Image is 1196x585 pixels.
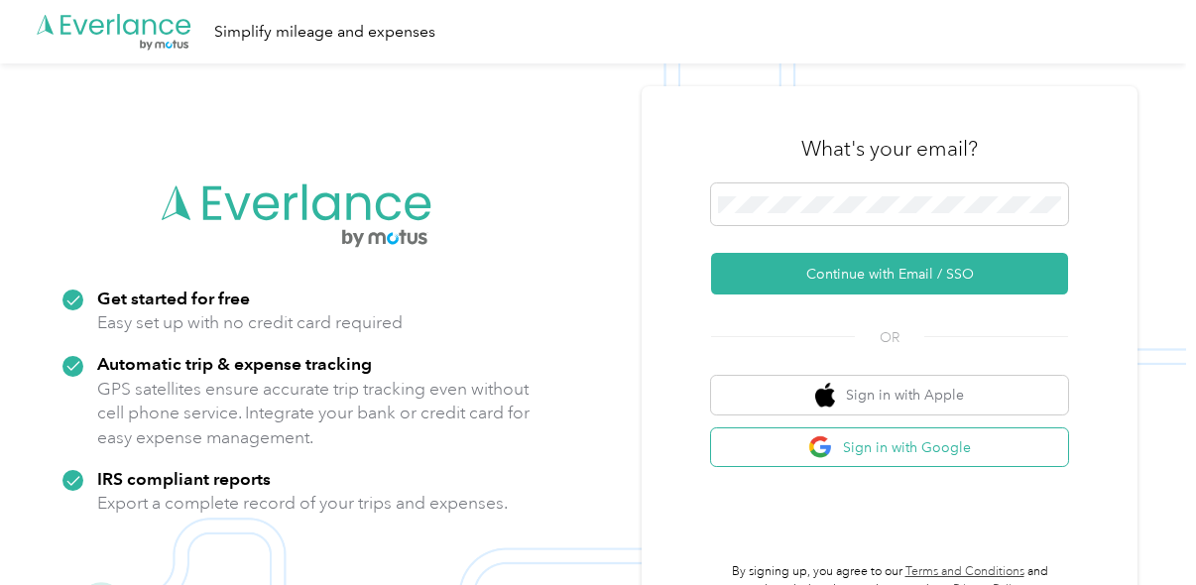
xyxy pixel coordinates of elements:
strong: Get started for free [97,288,250,308]
button: Continue with Email / SSO [711,253,1068,294]
h3: What's your email? [801,135,978,163]
img: google logo [808,435,833,460]
button: google logoSign in with Google [711,428,1068,467]
img: apple logo [815,383,835,408]
p: Export a complete record of your trips and expenses. [97,491,508,516]
strong: IRS compliant reports [97,468,271,489]
p: Easy set up with no credit card required [97,310,403,335]
div: Simplify mileage and expenses [214,20,435,45]
p: GPS satellites ensure accurate trip tracking even without cell phone service. Integrate your bank... [97,377,531,450]
button: apple logoSign in with Apple [711,376,1068,414]
a: Terms and Conditions [905,564,1024,579]
strong: Automatic trip & expense tracking [97,353,372,374]
span: OR [855,327,924,348]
